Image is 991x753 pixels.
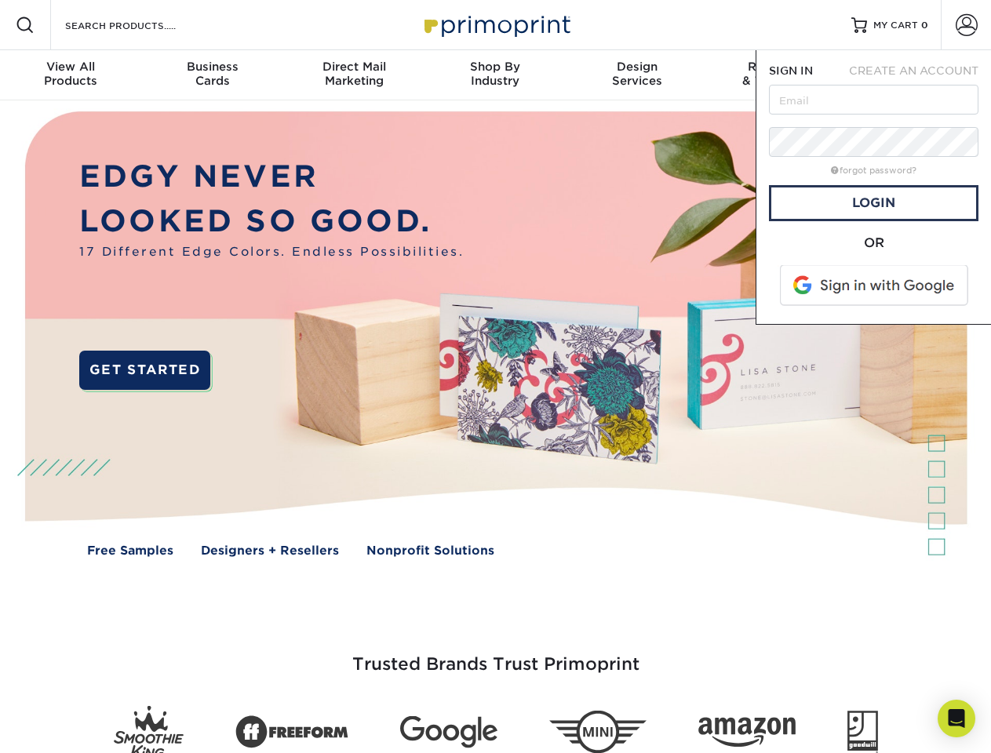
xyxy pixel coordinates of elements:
a: Direct MailMarketing [283,50,424,100]
a: Login [769,185,978,221]
span: SIGN IN [769,64,813,77]
a: DesignServices [567,50,708,100]
span: Direct Mail [283,60,424,74]
div: Industry [424,60,566,88]
span: Design [567,60,708,74]
img: Google [400,716,497,748]
span: Resources [708,60,849,74]
img: Goodwill [847,711,878,753]
a: Resources& Templates [708,50,849,100]
p: LOOKED SO GOOD. [79,199,464,244]
div: & Templates [708,60,849,88]
a: Designers + Resellers [201,542,339,560]
div: Open Intercom Messenger [938,700,975,737]
a: GET STARTED [79,351,210,390]
span: Shop By [424,60,566,74]
span: 17 Different Edge Colors. Endless Possibilities. [79,243,464,261]
a: Free Samples [87,542,173,560]
span: CREATE AN ACCOUNT [849,64,978,77]
span: Business [141,60,282,74]
span: 0 [921,20,928,31]
img: Primoprint [417,8,574,42]
a: Shop ByIndustry [424,50,566,100]
a: BusinessCards [141,50,282,100]
span: MY CART [873,19,918,32]
input: SEARCH PRODUCTS..... [64,16,217,35]
div: Marketing [283,60,424,88]
a: forgot password? [831,166,916,176]
img: Amazon [698,718,796,748]
div: OR [769,234,978,253]
input: Email [769,85,978,115]
div: Cards [141,60,282,88]
h3: Trusted Brands Trust Primoprint [37,617,955,693]
a: Nonprofit Solutions [366,542,494,560]
p: EDGY NEVER [79,155,464,199]
iframe: Google Customer Reviews [4,705,133,748]
div: Services [567,60,708,88]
